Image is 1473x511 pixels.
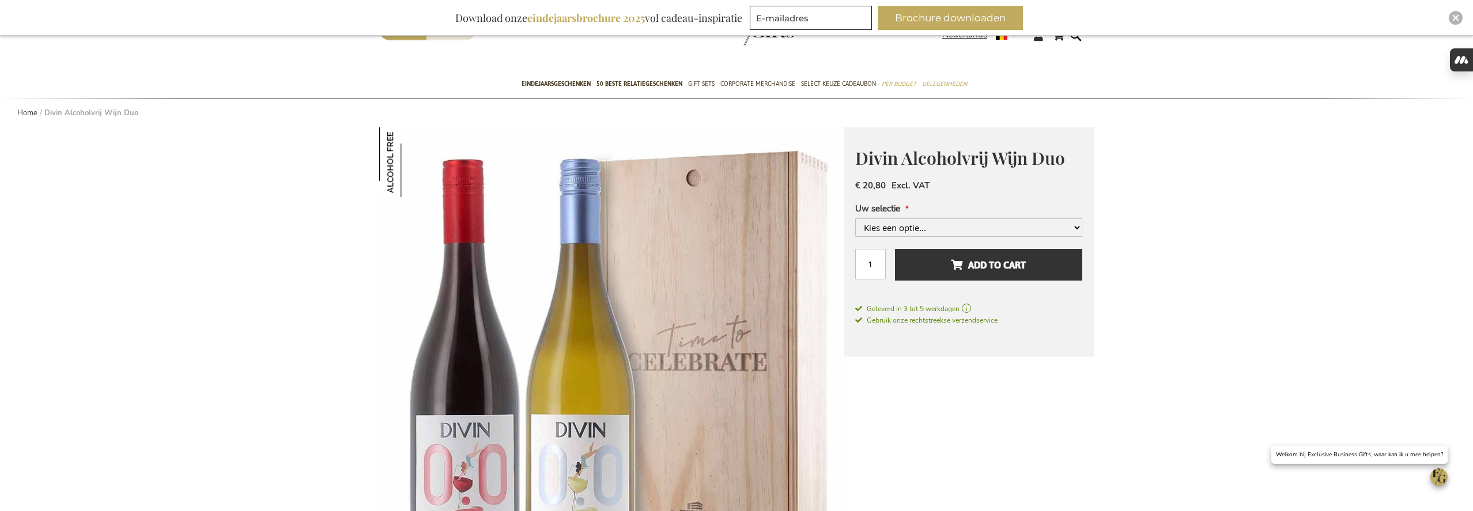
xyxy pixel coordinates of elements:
[878,6,1023,30] button: Brochure downloaden
[750,6,875,33] form: marketing offers and promotions
[892,180,930,191] span: Excl. VAT
[379,127,449,197] img: Divin Alcoholvrij Wijn Duo
[527,11,645,25] b: eindejaarsbrochure 2025
[596,78,682,90] span: 50 beste relatiegeschenken
[801,78,876,90] span: Select Keuze Cadeaubon
[882,78,916,90] span: Per Budget
[522,78,591,90] span: Eindejaarsgeschenken
[1449,11,1463,25] div: Close
[17,108,37,118] a: Home
[688,78,715,90] span: Gift Sets
[855,146,1065,169] span: Divin Alcoholvrij Wijn Duo
[855,304,1082,314] a: Geleverd in 3 tot 5 werkdagen
[44,108,138,118] strong: Divin Alcoholvrij Wijn Duo
[951,256,1026,274] span: Add to cart
[720,78,795,90] span: Corporate Merchandise
[855,314,998,325] a: Gebruik onze rechtstreekse verzendservice
[855,203,900,214] span: Uw selectie
[922,78,967,90] span: Gelegenheden
[1452,14,1459,21] img: Close
[855,249,886,279] input: Aantal
[855,316,998,325] span: Gebruik onze rechtstreekse verzendservice
[750,6,872,30] input: E-mailadres
[450,6,747,30] div: Download onze vol cadeau-inspiratie
[895,249,1082,281] button: Add to cart
[855,180,886,191] span: € 20,80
